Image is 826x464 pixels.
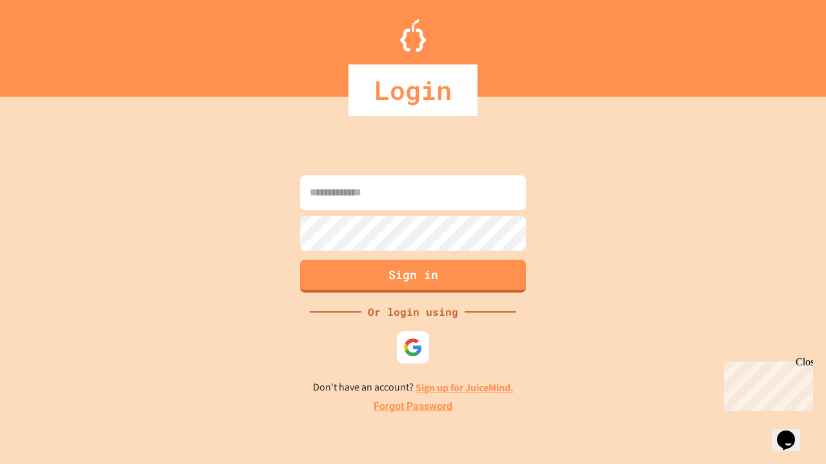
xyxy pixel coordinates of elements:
a: Forgot Password [374,399,452,414]
div: Or login using [361,304,465,320]
img: Logo.svg [400,19,426,52]
div: Chat with us now!Close [5,5,89,82]
img: google-icon.svg [403,338,423,357]
div: Login [348,64,478,116]
p: Don't have an account? [313,380,514,396]
iframe: chat widget [719,356,813,411]
button: Sign in [300,260,526,293]
a: Sign up for JuiceMind. [416,381,514,394]
iframe: chat widget [772,412,813,451]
